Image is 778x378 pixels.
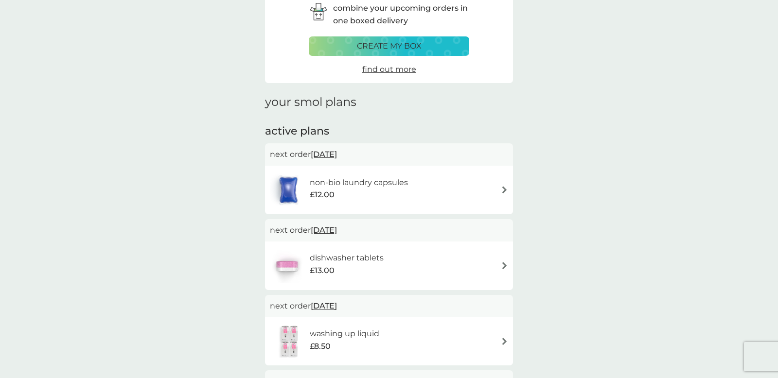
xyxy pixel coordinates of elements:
img: arrow right [501,186,508,193]
span: [DATE] [311,145,337,164]
button: create my box [309,36,469,56]
p: combine your upcoming orders in one boxed delivery [333,2,469,27]
p: create my box [357,40,422,52]
h1: your smol plans [265,95,513,109]
span: £12.00 [310,189,335,201]
span: find out more [362,65,416,74]
span: [DATE] [311,296,337,315]
p: next order [270,300,508,312]
p: next order [270,224,508,237]
span: £13.00 [310,264,335,277]
h2: active plans [265,124,513,139]
span: [DATE] [311,221,337,240]
img: washing up liquid [270,324,310,358]
h6: non-bio laundry capsules [310,176,408,189]
span: £8.50 [310,340,331,353]
img: arrow right [501,338,508,345]
p: next order [270,148,508,161]
h6: washing up liquid [310,327,379,340]
img: dishwasher tablets [270,249,304,283]
img: non-bio laundry capsules [270,173,307,207]
a: find out more [362,63,416,76]
img: arrow right [501,262,508,269]
h6: dishwasher tablets [310,252,384,264]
